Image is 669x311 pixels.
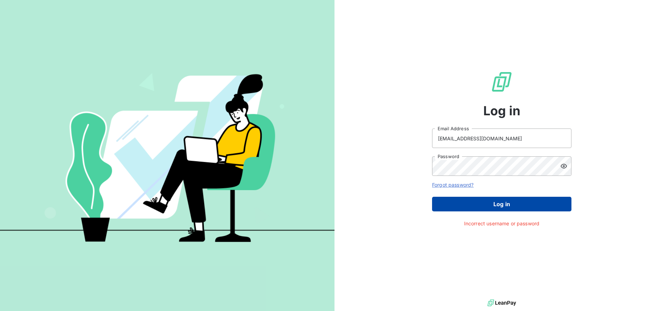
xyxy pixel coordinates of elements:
[491,71,513,93] img: LeanPay Logo
[432,182,474,188] a: Forgot password?
[432,197,571,211] button: Log in
[483,101,521,120] span: Log in
[464,220,540,227] span: Incorrect username or password
[432,129,571,148] input: placeholder
[487,298,516,308] img: logo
